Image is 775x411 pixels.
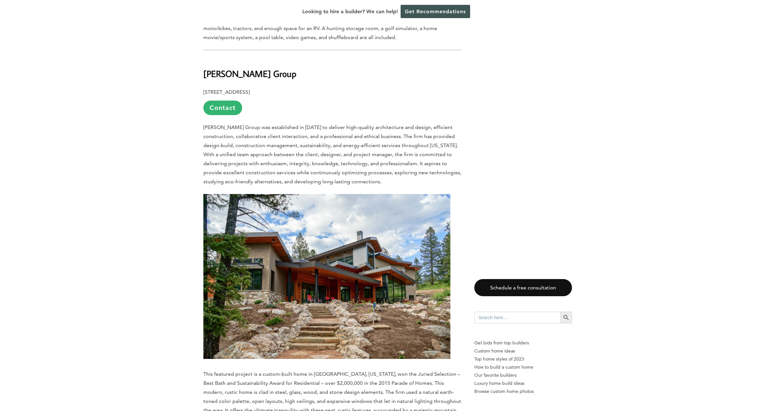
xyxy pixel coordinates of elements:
a: Custom home ideas [474,347,572,355]
span: [PERSON_NAME] Group was established in [DATE] to deliver high-quality architecture and design, ef... [203,124,461,185]
input: Search here... [474,312,560,323]
svg: Search [563,314,570,321]
strong: [PERSON_NAME] Group [203,68,296,79]
a: Luxury home build ideas [474,379,572,387]
a: Contact [203,101,242,115]
a: Schedule a free consultation [474,279,572,296]
b: [STREET_ADDRESS] [203,89,250,95]
a: Top home styles of 2023 [474,355,572,363]
iframe: Drift Widget Chat Controller [651,364,767,403]
a: Get Recommendations [401,5,470,18]
p: Get bids from top builders [474,339,572,347]
a: How to build a custom home [474,363,572,371]
a: Browse custom home photos [474,387,572,395]
a: Our favorite builders [474,371,572,379]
